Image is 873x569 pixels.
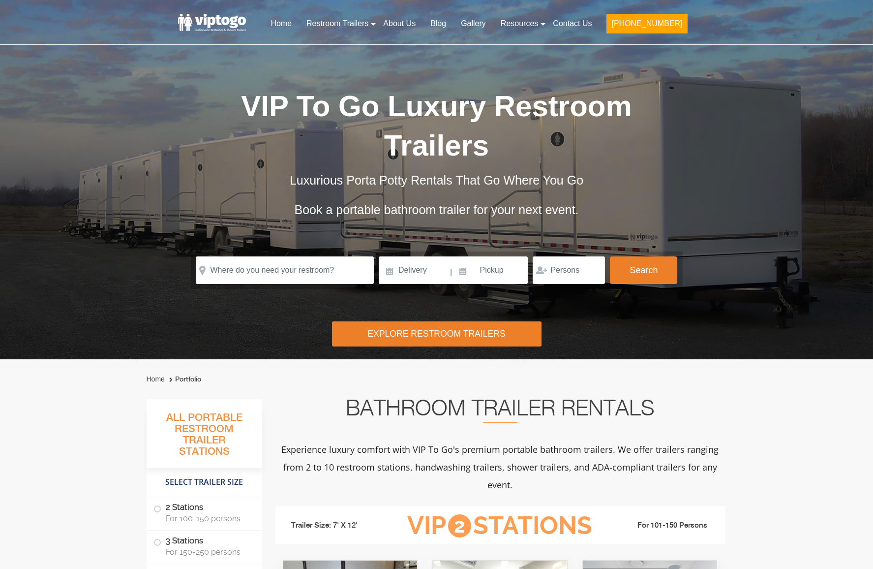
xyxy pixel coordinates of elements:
[379,256,449,284] input: Delivery
[275,441,725,494] p: Experience luxury comfort with VIP To Go's premium portable bathroom trailers. We offer trailers ...
[147,375,165,383] a: Home
[608,520,718,532] li: For 101-150 Persons
[290,173,583,187] span: Luxurious Porta Potty Rentals That Go Where You Go
[147,473,262,492] h4: Select Trailer Size
[493,13,545,34] a: Resources
[275,399,725,423] h2: Bathroom Trailer Rentals
[453,13,493,34] a: Gallery
[332,321,542,347] div: Explore Restroom Trailers
[610,256,677,284] button: Search
[166,547,250,557] span: For 150-250 persons
[450,256,452,288] span: |
[153,497,255,528] label: 2 Stations
[448,514,471,537] span: 2
[167,374,201,385] li: Portfolio
[299,13,376,34] a: Restroom Trailers
[196,256,374,284] input: Where do you need your restroom?
[423,13,453,34] a: Blog
[392,512,607,539] h3: VIP Stations
[263,13,299,34] a: Home
[545,13,599,34] a: Contact Us
[241,90,632,162] span: VIP To Go Luxury Restroom Trailers
[606,14,687,33] button: [PHONE_NUMBER]
[282,511,392,540] li: Trailer Size: 7' X 12'
[599,13,694,39] a: [PHONE_NUMBER]
[153,531,255,561] label: 3 Stations
[533,256,605,284] input: Persons
[376,13,423,34] a: About Us
[294,203,578,217] span: Book a portable bathroom trailer for your next event.
[147,409,262,468] h3: All Portable Restroom Trailer Stations
[453,256,528,284] input: Pickup
[166,514,250,523] span: For 100-150 persons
